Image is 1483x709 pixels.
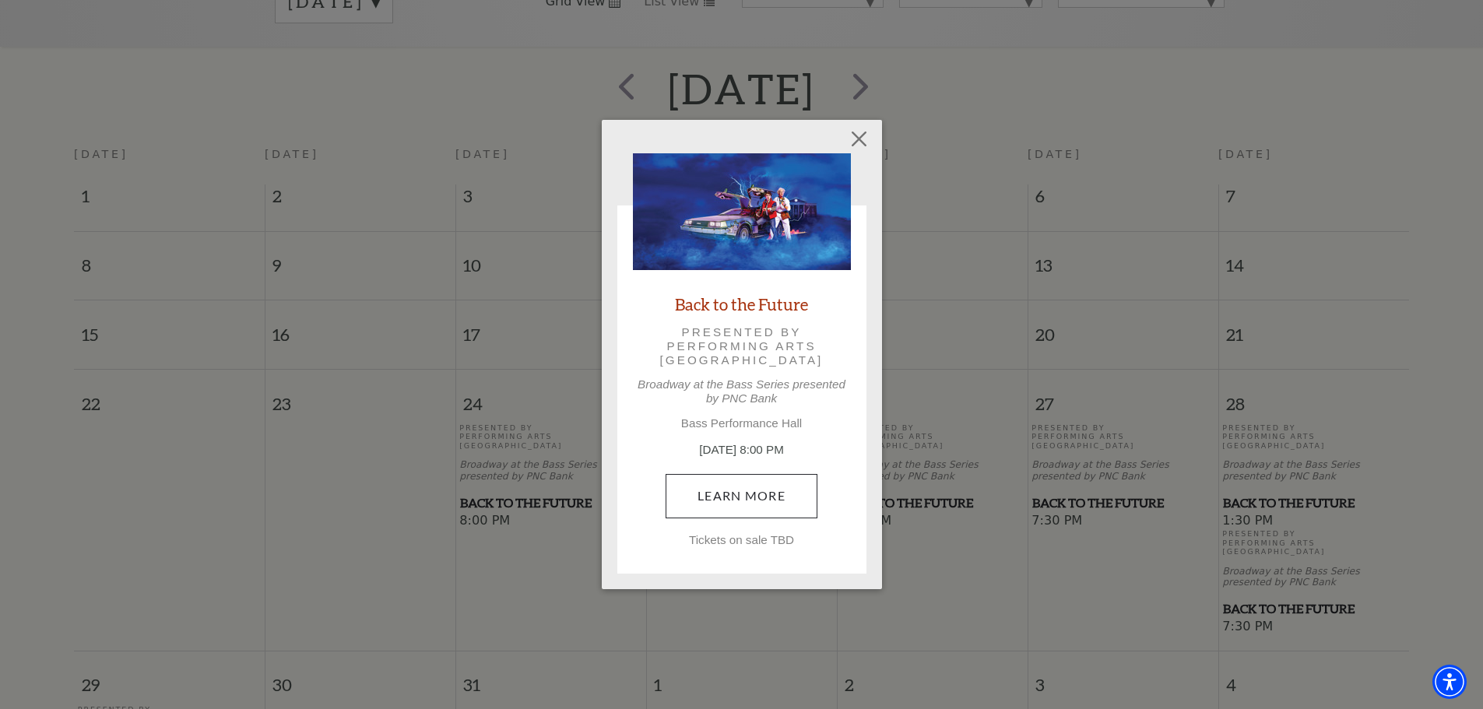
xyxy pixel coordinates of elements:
[633,416,851,430] p: Bass Performance Hall
[1432,665,1467,699] div: Accessibility Menu
[666,474,817,518] a: March 24, 8:00 PM Learn More Tickets on sale TBD
[633,441,851,459] p: [DATE] 8:00 PM
[844,125,873,154] button: Close
[633,153,851,270] img: Back to the Future
[655,325,829,368] p: Presented by Performing Arts [GEOGRAPHIC_DATA]
[633,533,851,547] p: Tickets on sale TBD
[633,377,851,405] p: Broadway at the Bass Series presented by PNC Bank
[675,293,808,314] a: Back to the Future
